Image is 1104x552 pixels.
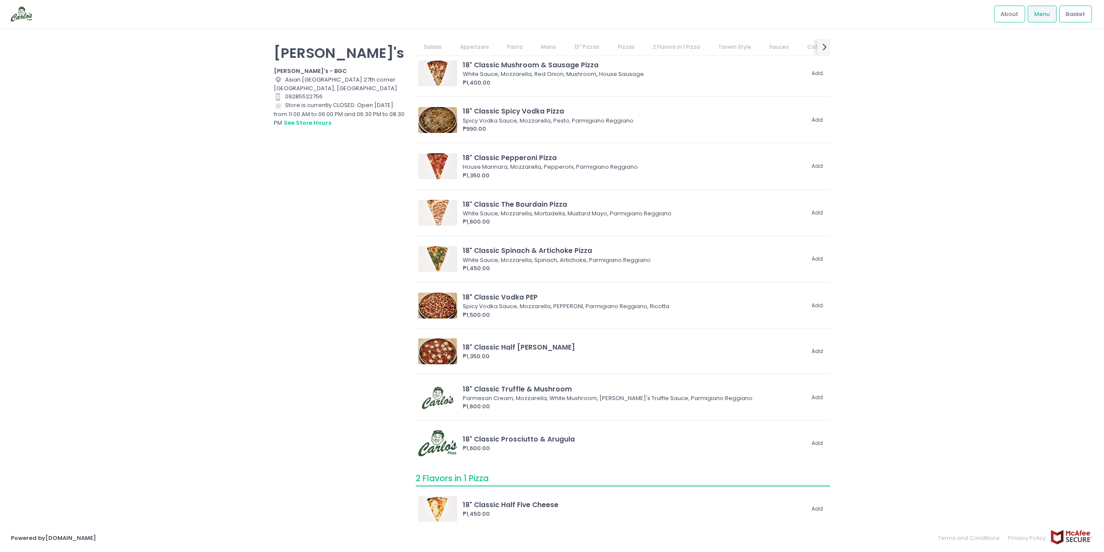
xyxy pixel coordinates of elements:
img: 18" Classic Half Five Cheese [418,496,457,522]
img: logo [11,6,32,22]
div: ₱1,350.00 [463,352,804,361]
button: Add [807,390,828,404]
div: 18" Classic Half Five Cheese [463,500,804,510]
div: ₱1,600.00 [463,218,804,226]
div: ₱1,350.00 [463,171,804,180]
a: Sauces [761,39,797,55]
a: 12" Pizzas [566,39,608,55]
div: 18" Classic Spinach & Artichoke Pizza [463,246,804,255]
div: 18" Classic Half [PERSON_NAME] [463,342,804,352]
img: 18" Classic Half Marge [418,338,457,364]
div: ₱1,600.00 [463,402,804,411]
a: Coffee [799,39,834,55]
div: 18" Classic Mushroom & Sausage Pizza [463,60,804,70]
div: Asian [GEOGRAPHIC_DATA] 27th corner [GEOGRAPHIC_DATA], [GEOGRAPHIC_DATA] [274,76,405,93]
span: About [1000,10,1018,19]
a: Tavern Style [710,39,760,55]
b: [PERSON_NAME]'s - BGC [274,67,347,75]
a: Powered by[DOMAIN_NAME] [11,534,96,542]
a: 2 Flavors in 1 Pizza [644,39,708,55]
div: White Sauce, Mozzarella, Mortadella, Mustard Mayo, Parmigiano Reggiano [463,209,801,218]
div: Store is currently CLOSED. Open [DATE] from 11:00 AM to 06:00 PM and 06:30 PM to 08:30 PM [274,101,405,127]
img: 18" Classic Spicy Vodka Pizza [418,107,457,133]
img: 18" Classic Truffle & Mushroom [418,385,457,410]
img: mcafee-secure [1050,530,1093,545]
div: White Sauce, Mozzarella, Spinach, Artichoke, Parmigiano Reggiano [463,256,801,265]
img: 18" Classic Pepperoni Pizza [418,153,457,179]
div: 18" Classic Pepperoni Pizza [463,153,804,163]
a: Appetizers [452,39,497,55]
a: Pizzas [609,39,643,55]
button: Add [807,299,828,313]
div: White Sauce, Mozzarella, Red Onion, Mushroom, House Sausage [463,70,801,79]
div: House Marinara, Mozzarella, Pepperoni, Parmigiano Reggiano [463,163,801,171]
div: 09285522756 [274,92,405,101]
button: Add [807,159,828,173]
div: ₱1,400.00 [463,79,804,87]
img: 18" Classic Spinach & Artichoke Pizza [418,246,457,272]
div: ₱1,500.00 [463,311,804,319]
p: [PERSON_NAME]'s [274,44,405,61]
span: Basket [1066,10,1085,19]
span: 2 Flavors in 1 Pizza [416,473,489,484]
img: 18" Classic The Bourdain Pizza [418,200,457,226]
a: Terms and Conditions [938,530,1004,546]
div: ₱1,600.00 [463,444,804,453]
div: 18" Classic The Bourdain Pizza [463,199,804,209]
div: 18" Classic Truffle & Mushroom [463,384,804,394]
a: Mains [533,39,565,55]
div: ₱990.00 [463,125,804,133]
div: 18" Classic Prosciutto & Arugula [463,434,804,444]
img: 18" Classic Mushroom & Sausage Pizza [418,60,457,86]
img: 18" Classic Vodka PEP [418,293,457,319]
a: Salads [416,39,450,55]
button: Add [807,344,828,359]
button: Add [807,206,828,220]
div: Spicy Vodka Sauce, Mozzarella, PEPPERONI, Parmigiano Reggiano, Ricotta [463,302,801,311]
div: ₱1,450.00 [463,264,804,273]
a: Pasta [499,39,531,55]
div: 18" Classic Spicy Vodka Pizza [463,106,804,116]
span: Menu [1034,10,1050,19]
div: Parmesan Cream, Mozzarella, White Mushroom, [PERSON_NAME]'s Truffle Sauce, Parmigiano Reggiano [463,394,801,403]
button: see store hours [283,118,332,128]
button: Add [807,113,828,127]
div: Spicy Vodka Sauce, Mozzarella, Pesto, Parmigiano Reggiano [463,117,801,125]
button: Add [807,502,828,516]
div: 18" Classic Vodka PEP [463,292,804,302]
button: Add [807,66,828,81]
div: ₱1,450.00 [463,510,804,518]
a: About [994,6,1025,22]
button: Add [807,436,828,451]
a: Privacy Policy [1004,530,1051,546]
a: Menu [1028,6,1057,22]
img: 18" Classic Prosciutto & Arugula [418,430,457,456]
button: Add [807,252,828,266]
